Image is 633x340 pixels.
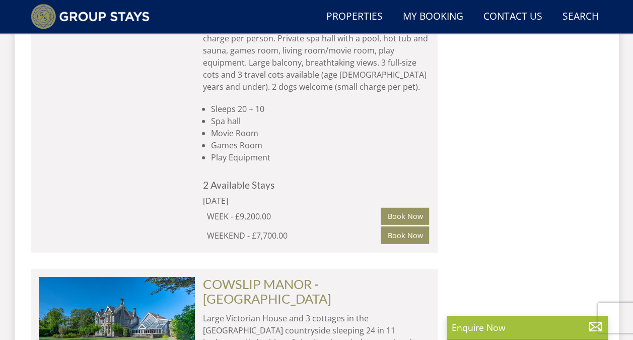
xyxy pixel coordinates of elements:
a: COWSLIP MANOR [203,276,312,292]
a: Contact Us [479,6,546,28]
p: Enquire Now [452,321,603,334]
a: Search [558,6,603,28]
div: WEEKEND - £7,700.00 [207,230,381,242]
a: My Booking [399,6,467,28]
span: - [203,276,331,306]
li: Sleeps 20 + 10 [211,103,430,115]
a: Book Now [381,226,429,244]
a: Book Now [381,208,429,225]
h4: 2 Available Stays [203,180,430,190]
li: Play Equipment [211,151,430,163]
li: Games Room [211,139,430,151]
li: Spa hall [211,115,430,127]
a: Properties [322,6,387,28]
img: Group Stays [31,4,150,29]
p: Contemporary holiday house in [GEOGRAPHIC_DATA] sleeping 20 in 10 ensuite bedrooms + 10 more at a... [203,8,430,93]
div: [DATE] [203,195,339,207]
a: [GEOGRAPHIC_DATA] [203,291,331,306]
div: WEEK - £9,200.00 [207,210,381,222]
li: Movie Room [211,127,430,139]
